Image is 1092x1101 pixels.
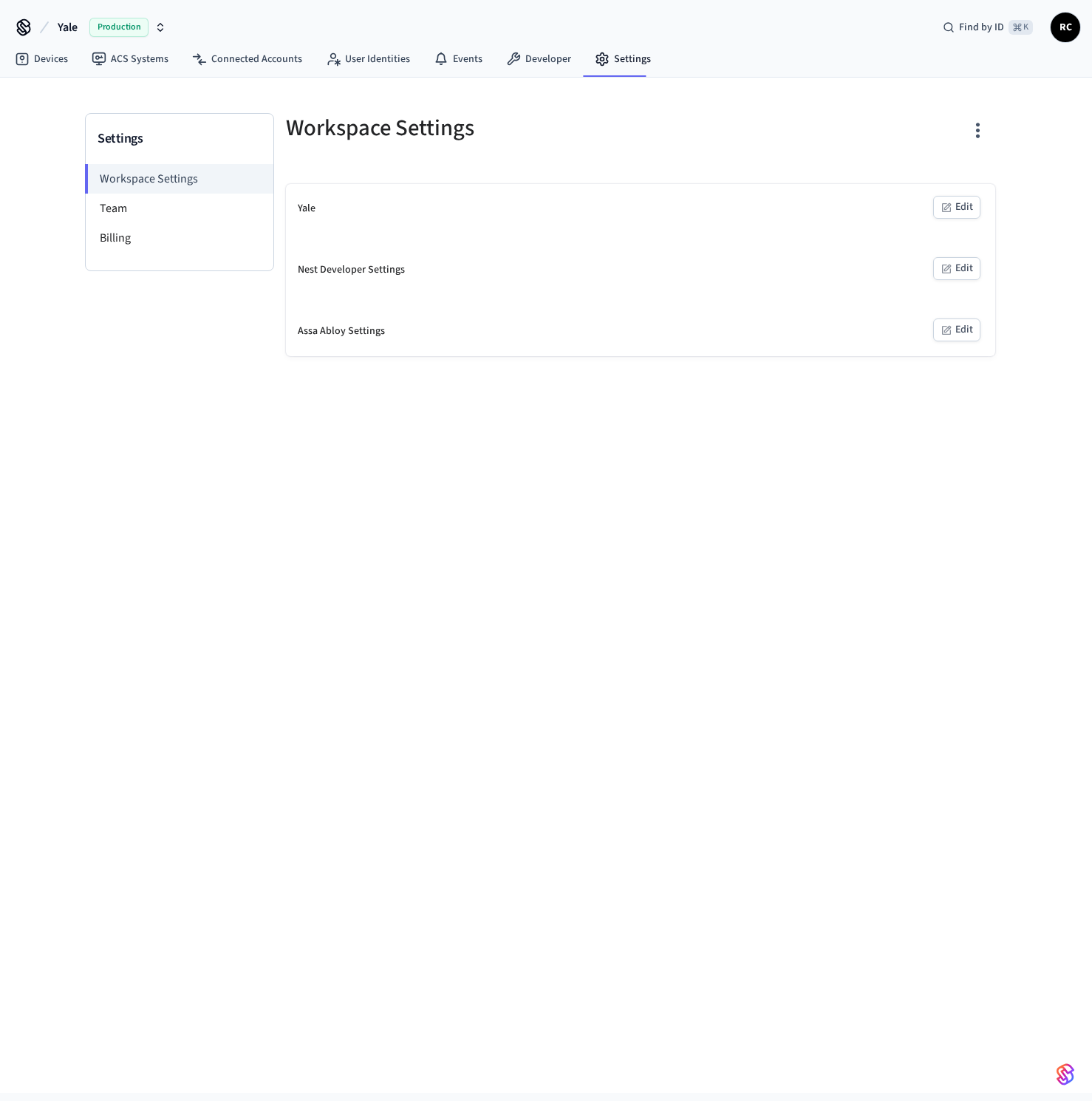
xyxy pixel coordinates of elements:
li: Workspace Settings [85,164,273,194]
div: Nest Developer Settings [298,262,405,278]
a: Connected Accounts [180,46,314,72]
button: Edit [933,196,980,219]
button: Edit [933,257,980,280]
a: Events [422,46,494,72]
span: Yale [58,18,78,36]
a: Settings [583,46,663,72]
span: Find by ID [959,20,1004,35]
a: Devices [3,46,80,72]
h5: Workspace Settings [286,113,632,143]
li: Billing [86,223,273,253]
span: Production [89,18,149,37]
h3: Settings [98,129,262,149]
div: Yale [298,201,315,217]
div: Find by ID⌘ K [931,14,1045,41]
img: SeamLogoGradient.69752ec5.svg [1057,1063,1074,1086]
button: Edit [933,318,980,341]
a: User Identities [314,46,422,72]
div: Assa Abloy Settings [298,324,385,339]
button: RC [1051,13,1080,42]
li: Team [86,194,273,223]
a: Developer [494,46,583,72]
a: ACS Systems [80,46,180,72]
span: RC [1052,14,1079,41]
span: ⌘ K [1009,20,1033,35]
